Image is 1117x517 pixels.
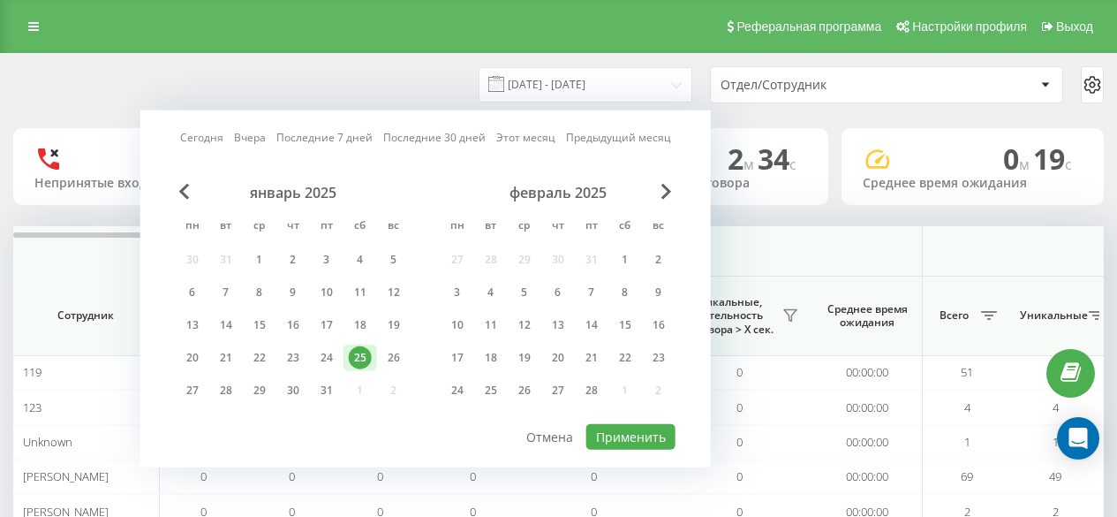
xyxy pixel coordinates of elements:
[479,346,502,369] div: 18
[812,425,923,460] td: 00:00:00
[276,279,310,306] div: чт 9 янв. 2025 г.
[964,399,970,415] span: 4
[349,248,372,271] div: 4
[513,314,536,337] div: 12
[310,279,343,306] div: пт 10 янв. 2025 г.
[642,247,675,273] div: вс 2 февр. 2025 г.
[736,434,743,450] span: 0
[243,279,276,306] div: ср 8 янв. 2025 г.
[23,434,72,450] span: Unknown
[200,468,207,484] span: 0
[444,214,471,240] abbr: понедельник
[1049,468,1061,484] span: 49
[176,184,411,201] div: январь 2025
[508,377,541,404] div: ср 26 февр. 2025 г.
[248,248,271,271] div: 1
[736,364,743,380] span: 0
[541,377,575,404] div: чт 27 февр. 2025 г.
[812,355,923,390] td: 00:00:00
[961,364,973,380] span: 51
[614,346,637,369] div: 22
[474,345,508,371] div: вт 18 февр. 2025 г.
[215,281,238,304] div: 7
[315,281,338,304] div: 10
[243,345,276,371] div: ср 22 янв. 2025 г.
[282,379,305,402] div: 30
[441,377,474,404] div: пн 24 февр. 2025 г.
[28,308,143,323] span: Сотрудник
[479,314,502,337] div: 11
[1057,417,1099,460] div: Open Intercom Messenger
[478,214,504,240] abbr: вторник
[179,184,190,200] span: Previous Month
[446,379,469,402] div: 24
[349,314,372,337] div: 18
[315,314,338,337] div: 17
[642,345,675,371] div: вс 23 февр. 2025 г.
[179,214,206,240] abbr: понедельник
[209,345,243,371] div: вт 21 янв. 2025 г.
[176,279,209,306] div: пн 6 янв. 2025 г.
[812,390,923,424] td: 00:00:00
[736,19,881,34] span: Реферальная программа
[310,312,343,338] div: пт 17 янв. 2025 г.
[513,281,536,304] div: 5
[479,281,502,304] div: 4
[243,247,276,273] div: ср 1 янв. 2025 г.
[614,281,637,304] div: 8
[547,314,570,337] div: 13
[280,214,306,240] abbr: четверг
[545,214,571,240] abbr: четверг
[248,346,271,369] div: 22
[580,281,603,304] div: 7
[645,214,672,240] abbr: воскресенье
[1053,399,1059,415] span: 4
[470,468,476,484] span: 0
[343,247,377,273] div: сб 4 янв. 2025 г.
[310,377,343,404] div: пт 31 янв. 2025 г.
[863,176,1083,191] div: Среднее время ожидания
[209,279,243,306] div: вт 7 янв. 2025 г.
[743,155,758,174] span: м
[496,129,555,146] a: Этот месяц
[474,312,508,338] div: вт 11 февр. 2025 г.
[580,314,603,337] div: 14
[661,184,672,200] span: Next Month
[647,248,670,271] div: 2
[479,379,502,402] div: 25
[736,468,743,484] span: 0
[547,346,570,369] div: 20
[446,346,469,369] div: 17
[343,312,377,338] div: сб 18 янв. 2025 г.
[289,468,295,484] span: 0
[215,314,238,337] div: 14
[276,312,310,338] div: чт 16 янв. 2025 г.
[446,314,469,337] div: 10
[513,379,536,402] div: 26
[23,364,42,380] span: 119
[243,312,276,338] div: ср 15 янв. 2025 г.
[1019,155,1033,174] span: м
[474,279,508,306] div: вт 4 февр. 2025 г.
[614,314,637,337] div: 15
[446,281,469,304] div: 3
[382,314,405,337] div: 19
[209,312,243,338] div: вт 14 янв. 2025 г.
[441,312,474,338] div: пн 10 февр. 2025 г.
[1056,19,1093,34] span: Выход
[642,279,675,306] div: вс 9 февр. 2025 г.
[347,214,374,240] abbr: суббота
[614,248,637,271] div: 1
[826,302,909,330] span: Среднее время ожидания
[246,214,273,240] abbr: среда
[248,281,271,304] div: 8
[276,129,373,146] a: Последние 7 дней
[1065,155,1072,174] span: c
[758,140,796,178] span: 34
[383,129,486,146] a: Последние 30 дней
[608,312,642,338] div: сб 15 февр. 2025 г.
[575,312,608,338] div: пт 14 февр. 2025 г.
[315,248,338,271] div: 3
[282,281,305,304] div: 9
[547,379,570,402] div: 27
